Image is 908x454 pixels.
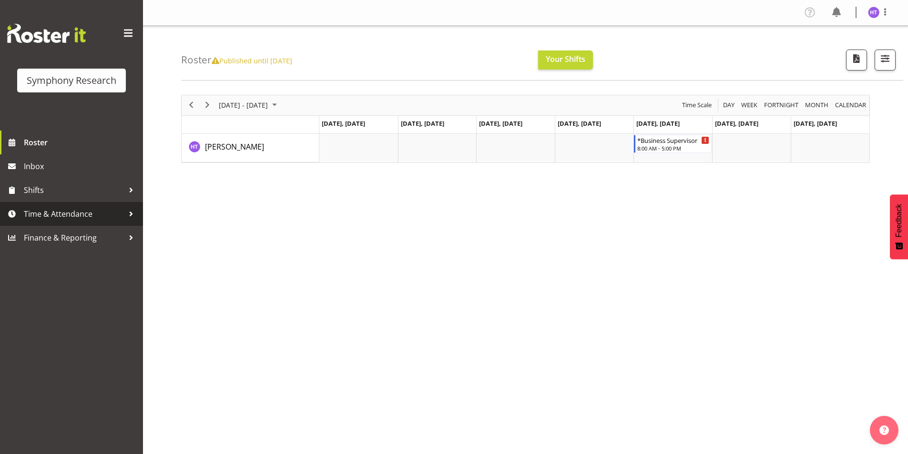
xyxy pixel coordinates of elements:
span: Roster [24,135,138,150]
span: Inbox [24,159,138,173]
span: Published until [DATE] [212,56,292,65]
button: Month [834,99,868,111]
span: [DATE], [DATE] [322,119,365,128]
span: Feedback [895,204,903,237]
button: Timeline Month [804,99,830,111]
span: calendar [834,99,867,111]
span: Time Scale [681,99,713,111]
button: Download a PDF of the roster according to the set date range. [846,50,867,71]
div: October 13 - 19, 2025 [215,95,283,115]
span: [DATE] - [DATE] [218,99,269,111]
span: [DATE], [DATE] [401,119,444,128]
img: help-xxl-2.png [879,425,889,435]
span: Week [740,99,758,111]
button: Previous [185,99,198,111]
span: [DATE], [DATE] [558,119,601,128]
button: Feedback - Show survey [890,194,908,259]
div: Hal Thomas"s event - *Business Supervisor Begin From Friday, October 17, 2025 at 8:00:00 AM GMT+1... [634,135,712,153]
div: previous period [183,95,199,115]
td: Hal Thomas resource [182,134,319,162]
span: Your Shifts [546,54,585,64]
div: Symphony Research [27,73,116,88]
table: Timeline Week of October 16, 2025 [319,134,869,162]
span: [DATE], [DATE] [636,119,680,128]
div: 8:00 AM - 5:00 PM [637,144,709,152]
button: Timeline Week [740,99,759,111]
button: Time Scale [681,99,714,111]
span: Finance & Reporting [24,231,124,245]
span: Month [804,99,829,111]
a: [PERSON_NAME] [205,141,264,152]
div: Timeline Week of October 16, 2025 [181,95,870,163]
span: Time & Attendance [24,207,124,221]
button: Fortnight [763,99,800,111]
button: October 2025 [217,99,281,111]
button: Filter Shifts [875,50,896,71]
button: Timeline Day [722,99,736,111]
div: *Business Supervisor [637,135,709,145]
button: Next [201,99,214,111]
img: Rosterit website logo [7,24,86,43]
span: Fortnight [763,99,799,111]
span: [DATE], [DATE] [479,119,522,128]
span: [DATE], [DATE] [715,119,758,128]
button: Your Shifts [538,50,593,70]
span: Shifts [24,183,124,197]
span: [DATE], [DATE] [794,119,837,128]
span: Day [722,99,735,111]
div: next period [199,95,215,115]
img: hal-thomas1264.jpg [868,7,879,18]
h4: Roster [181,54,292,65]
